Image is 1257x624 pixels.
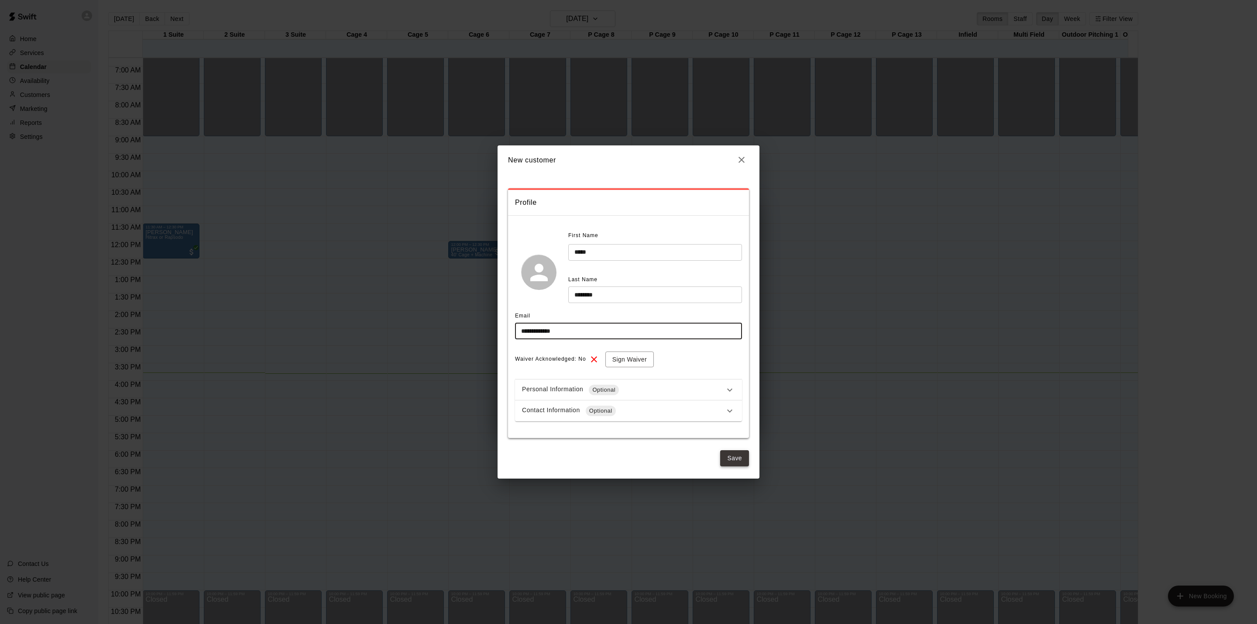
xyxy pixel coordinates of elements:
div: Contact Information [522,406,725,416]
span: Profile [515,197,742,208]
div: Personal InformationOptional [515,379,742,400]
span: Optional [589,386,619,394]
button: Save [720,450,749,466]
button: Sign Waiver [605,352,654,368]
span: Last Name [568,276,598,283]
span: Optional [586,407,616,415]
span: First Name [568,229,598,243]
span: Email [515,313,530,319]
div: Personal Information [522,385,725,395]
span: Waiver Acknowledged: No [515,352,586,366]
h6: New customer [508,155,556,166]
div: Contact InformationOptional [515,400,742,421]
